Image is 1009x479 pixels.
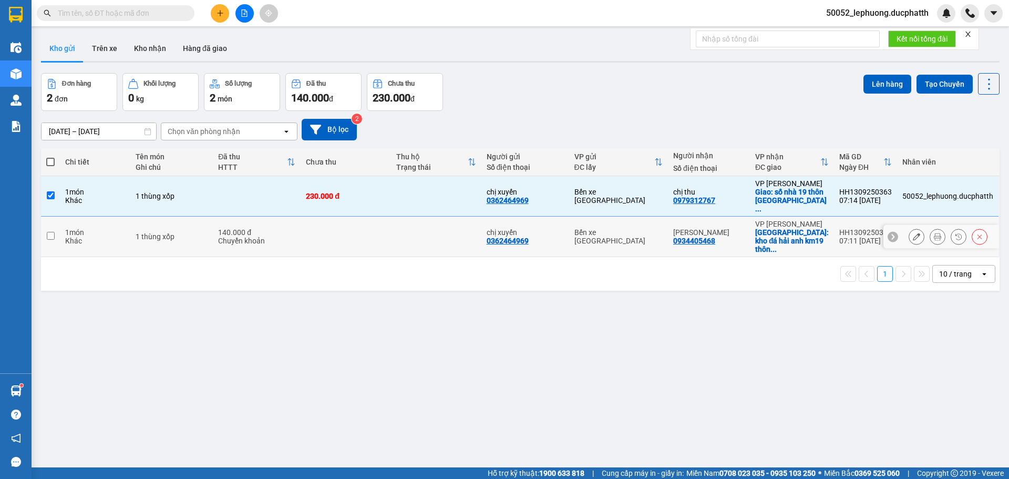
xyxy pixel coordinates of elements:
div: Trạng thái [396,163,468,171]
span: aim [265,9,272,17]
div: 1 món [65,228,125,237]
span: Cung cấp máy in - giấy in: [602,467,684,479]
div: 0362464969 [487,237,529,245]
button: Đã thu140.000đ [285,73,362,111]
div: Nhân viên [902,158,993,166]
div: 0979312767 [673,196,715,205]
span: 2 [47,91,53,104]
div: Thu hộ [396,152,468,161]
div: Bến xe [GEOGRAPHIC_DATA] [574,228,663,245]
button: Kho nhận [126,36,174,61]
div: Ngày ĐH [839,163,883,171]
div: minh anh [673,228,745,237]
button: Lên hàng [863,75,911,94]
div: Bến xe [GEOGRAPHIC_DATA] [574,188,663,205]
button: Kho gửi [41,36,84,61]
div: HH1309250363 [839,188,892,196]
span: đ [329,95,333,103]
span: ... [770,245,777,253]
button: Hàng đã giao [174,36,235,61]
sup: 2 [352,114,362,124]
div: Đơn hàng [62,80,91,87]
th: Toggle SortBy [569,148,668,176]
span: ... [755,205,761,213]
div: Người gửi [487,152,564,161]
span: search [44,9,51,17]
span: 0 [128,91,134,104]
button: Khối lượng0kg [122,73,199,111]
svg: open [980,270,989,278]
th: Toggle SortBy [213,148,301,176]
button: Chưa thu230.000đ [367,73,443,111]
th: Toggle SortBy [391,148,481,176]
button: Bộ lọc [302,119,357,140]
div: VP [PERSON_NAME] [755,220,829,228]
span: Kết nối tổng đài [897,33,948,45]
div: 1 món [65,188,125,196]
div: VP [PERSON_NAME] [755,179,829,188]
button: Tạo Chuyến [917,75,973,94]
svg: open [282,127,291,136]
strong: 1900 633 818 [539,469,584,477]
span: caret-down [989,8,998,18]
div: ĐC lấy [574,163,654,171]
div: Chọn văn phòng nhận [168,126,240,137]
div: Đã thu [218,152,287,161]
img: icon-new-feature [942,8,951,18]
div: Khác [65,237,125,245]
div: 0934405468 [673,237,715,245]
div: Tên món [136,152,208,161]
img: warehouse-icon [11,95,22,106]
div: 07:11 [DATE] [839,237,892,245]
button: file-add [235,4,254,23]
div: Giao: kho đá hải anh km19 thôn thượng thị đức thượng hoài đức [755,228,829,253]
button: 1 [877,266,893,282]
div: 230.000 đ [306,192,386,200]
div: Chi tiết [65,158,125,166]
span: ⚪️ [818,471,821,475]
div: 1 thùng xốp [136,192,208,200]
div: Người nhận [673,151,745,160]
strong: 0708 023 035 - 0935 103 250 [719,469,816,477]
span: đ [410,95,415,103]
span: | [908,467,909,479]
sup: 1 [20,384,23,387]
span: món [218,95,232,103]
div: 140.000 đ [218,228,295,237]
div: Chưa thu [388,80,415,87]
span: 50052_lephuong.ducphatth [818,6,937,19]
span: file-add [241,9,248,17]
div: chị xuyến [487,228,564,237]
div: Chuyển khoản [218,237,295,245]
img: warehouse-icon [11,385,22,396]
div: Đã thu [306,80,326,87]
div: ĐC giao [755,163,820,171]
span: Miền Bắc [824,467,900,479]
input: Select a date range. [42,123,156,140]
div: Số điện thoại [487,163,564,171]
img: solution-icon [11,121,22,132]
img: phone-icon [965,8,975,18]
span: 230.000 [373,91,410,104]
span: 140.000 [291,91,329,104]
div: chị thu [673,188,745,196]
input: Tìm tên, số ĐT hoặc mã đơn [58,7,182,19]
div: Ghi chú [136,163,208,171]
div: 10 / trang [939,269,972,279]
button: aim [260,4,278,23]
span: plus [217,9,224,17]
th: Toggle SortBy [834,148,897,176]
strong: 0369 525 060 [854,469,900,477]
img: warehouse-icon [11,68,22,79]
div: 0362464969 [487,196,529,205]
th: Toggle SortBy [750,148,834,176]
span: Miền Nam [686,467,816,479]
div: VP nhận [755,152,820,161]
button: Đơn hàng2đơn [41,73,117,111]
button: Kết nối tổng đài [888,30,956,47]
div: 07:14 [DATE] [839,196,892,205]
div: 1 thùng xốp [136,232,208,241]
div: Giao: số nhà 19 thôn xuân sen xã thuỷ xuân tiên chương mỹ [755,188,829,213]
div: chị xuyến [487,188,564,196]
div: Mã GD [839,152,883,161]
